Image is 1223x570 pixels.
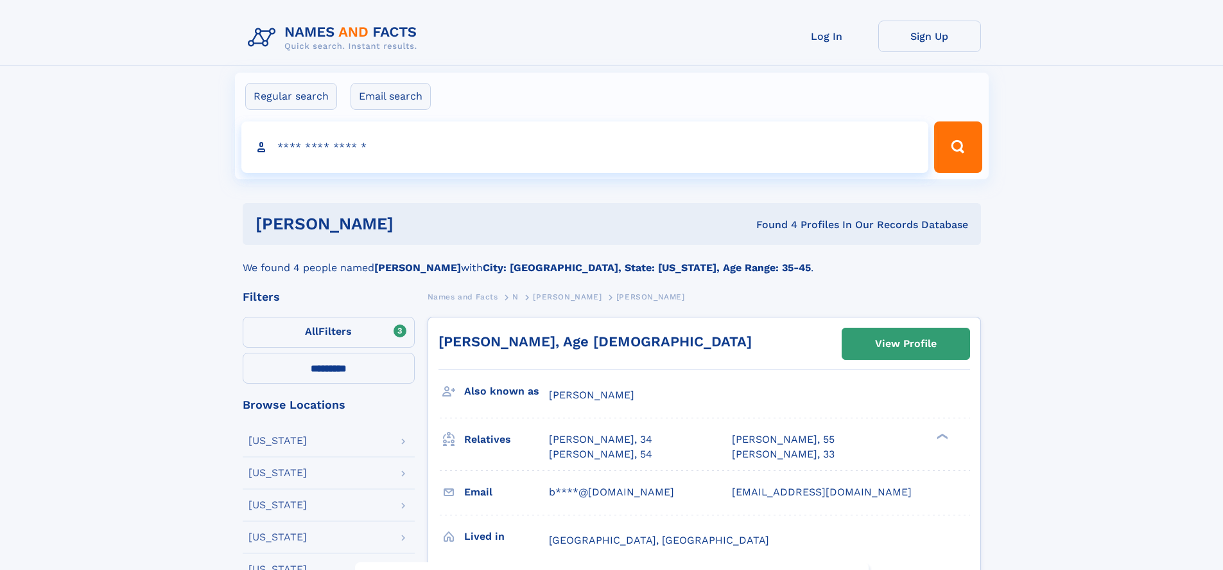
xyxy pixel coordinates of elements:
span: [EMAIL_ADDRESS][DOMAIN_NAME] [732,486,912,498]
span: [PERSON_NAME] [533,292,602,301]
b: City: [GEOGRAPHIC_DATA], State: [US_STATE], Age Range: 35-45 [483,262,811,274]
div: Found 4 Profiles In Our Records Database [575,218,968,232]
div: We found 4 people named with . [243,245,981,276]
a: [PERSON_NAME], 33 [732,447,835,461]
label: Email search [351,83,431,110]
div: [US_STATE] [248,500,307,510]
span: All [305,325,318,337]
span: [PERSON_NAME] [616,292,685,301]
h3: Also known as [464,380,549,402]
span: [GEOGRAPHIC_DATA], [GEOGRAPHIC_DATA] [549,534,769,546]
img: Logo Names and Facts [243,21,428,55]
a: Log In [776,21,878,52]
div: Filters [243,291,415,303]
label: Filters [243,317,415,348]
label: Regular search [245,83,337,110]
div: View Profile [875,329,937,359]
a: [PERSON_NAME], 54 [549,447,652,461]
h3: Email [464,481,549,503]
a: [PERSON_NAME], Age [DEMOGRAPHIC_DATA] [438,334,752,350]
div: [US_STATE] [248,468,307,478]
input: search input [241,121,929,173]
div: Browse Locations [243,399,415,411]
span: N [512,292,519,301]
b: [PERSON_NAME] [374,262,461,274]
h3: Lived in [464,526,549,548]
a: [PERSON_NAME], 34 [549,432,652,447]
a: N [512,289,519,305]
h1: [PERSON_NAME] [256,216,575,232]
div: [US_STATE] [248,436,307,446]
span: [PERSON_NAME] [549,389,634,401]
a: [PERSON_NAME] [533,289,602,305]
div: [US_STATE] [248,532,307,542]
div: ❯ [933,432,949,441]
h3: Relatives [464,429,549,450]
button: Search Button [934,121,982,173]
a: [PERSON_NAME], 55 [732,432,835,447]
a: Sign Up [878,21,981,52]
a: Names and Facts [428,289,498,305]
a: View Profile [842,328,969,359]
